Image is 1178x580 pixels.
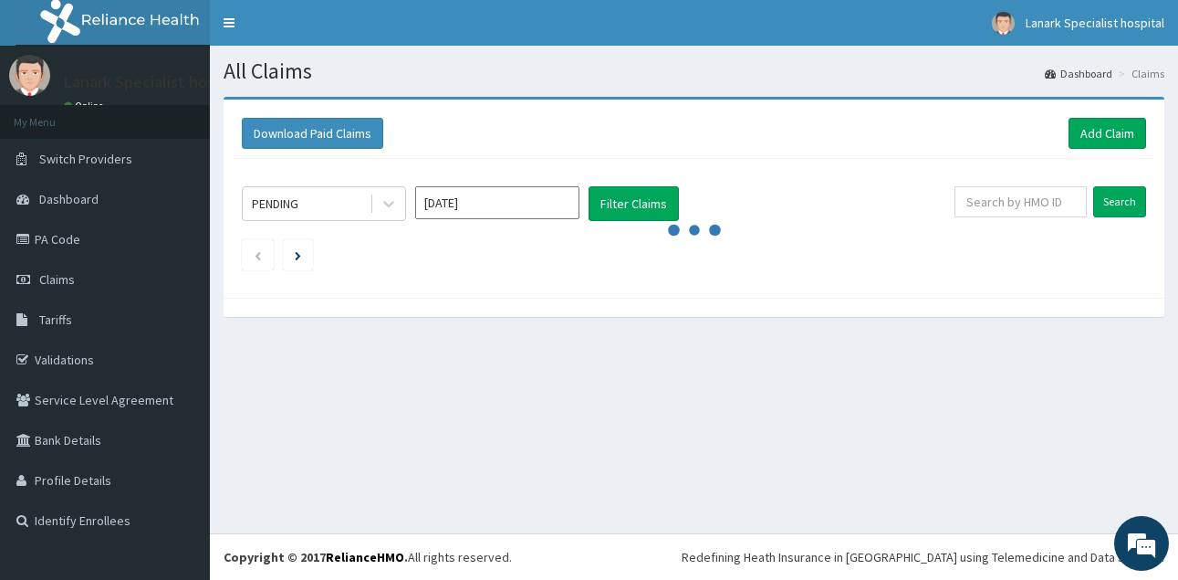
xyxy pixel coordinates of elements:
[242,118,383,149] button: Download Paid Claims
[1093,186,1146,217] input: Search
[39,271,75,288] span: Claims
[589,186,679,221] button: Filter Claims
[210,533,1178,580] footer: All rights reserved.
[415,186,579,219] input: Select Month and Year
[9,55,50,96] img: User Image
[39,151,132,167] span: Switch Providers
[64,100,108,112] a: Online
[1069,118,1146,149] a: Add Claim
[1026,15,1164,31] span: Lanark Specialist hospital
[252,195,298,213] div: PENDING
[39,191,99,207] span: Dashboard
[224,549,408,565] strong: Copyright © 2017 .
[682,548,1164,566] div: Redefining Heath Insurance in [GEOGRAPHIC_DATA] using Telemedicine and Data Science!
[954,186,1087,217] input: Search by HMO ID
[667,203,722,258] svg: audio-loading
[254,247,262,263] a: Previous page
[992,12,1015,35] img: User Image
[295,247,301,263] a: Next page
[326,549,404,565] a: RelianceHMO
[224,59,1164,83] h1: All Claims
[1114,66,1164,81] li: Claims
[64,74,247,90] p: Lanark Specialist hospital
[1045,66,1112,81] a: Dashboard
[39,311,72,328] span: Tariffs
